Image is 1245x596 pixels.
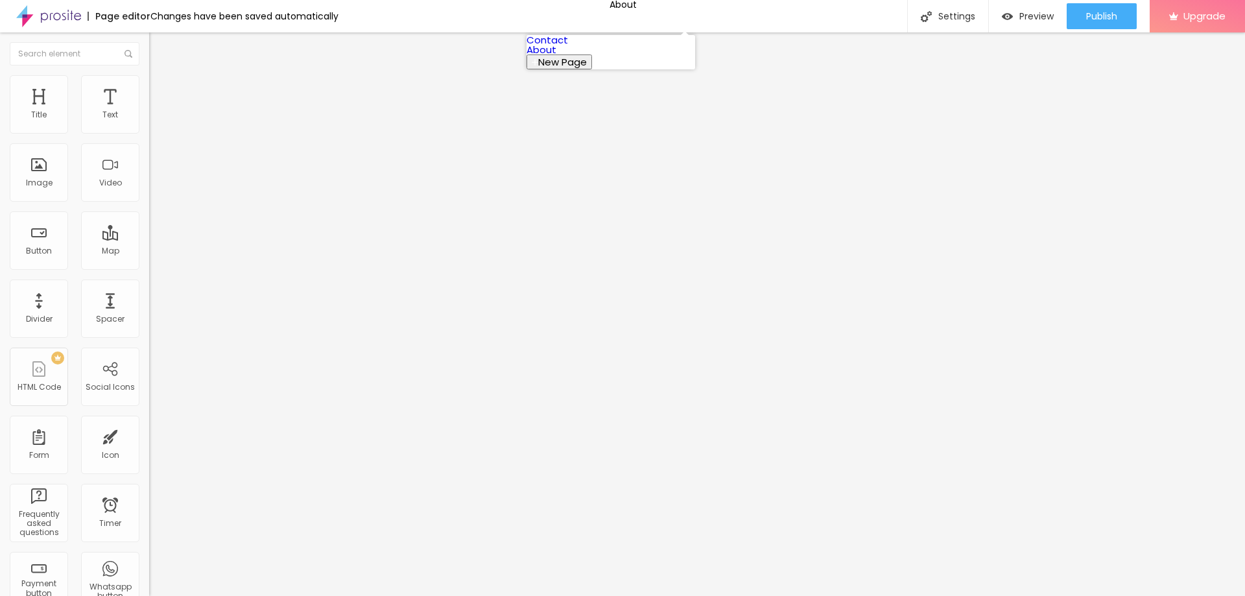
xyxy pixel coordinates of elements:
[31,110,47,119] div: Title
[102,110,118,119] div: Text
[527,33,568,47] a: Contact
[13,510,64,538] div: Frequently asked questions
[99,519,121,528] div: Timer
[102,451,119,460] div: Icon
[96,315,124,324] div: Spacer
[538,55,587,69] span: New Page
[18,383,61,392] div: HTML Code
[1002,11,1013,22] img: view-1.svg
[102,246,119,256] div: Map
[1019,11,1054,21] span: Preview
[527,54,592,69] button: New Page
[1086,11,1117,21] span: Publish
[527,43,556,56] a: About
[989,3,1067,29] button: Preview
[149,32,1245,596] iframe: To enrich screen reader interactions, please activate Accessibility in Grammarly extension settings
[86,383,135,392] div: Social Icons
[921,11,932,22] img: Icone
[1067,3,1137,29] button: Publish
[10,42,139,66] input: Search element
[88,12,150,21] div: Page editor
[29,451,49,460] div: Form
[26,178,53,187] div: Image
[150,12,338,21] div: Changes have been saved automatically
[1183,10,1226,21] span: Upgrade
[26,315,53,324] div: Divider
[99,178,122,187] div: Video
[26,246,52,256] div: Button
[124,50,132,58] img: Icone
